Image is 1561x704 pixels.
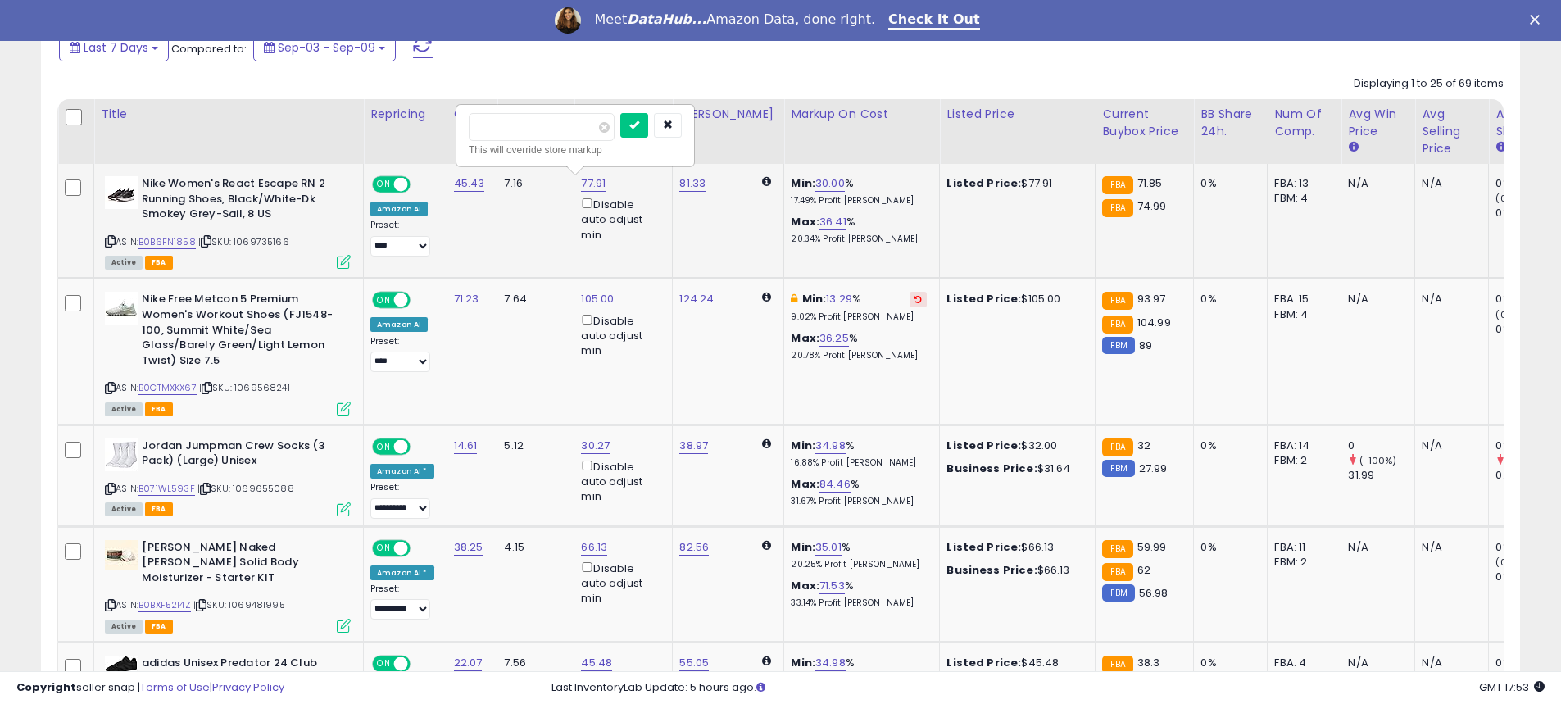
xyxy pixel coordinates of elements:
span: All listings currently available for purchase on Amazon [105,256,143,270]
span: All listings currently available for purchase on Amazon [105,620,143,634]
span: | SKU: 1069481995 [193,598,285,611]
b: [PERSON_NAME] Naked [PERSON_NAME] Solid Body Moisturizer - Starter KIT [142,540,341,590]
b: Min: [802,291,827,307]
span: 74.99 [1137,198,1167,214]
div: ASIN: [105,540,351,631]
div: FBA: 15 [1274,292,1328,307]
button: Sep-03 - Sep-09 [253,34,396,61]
small: FBA [1102,176,1132,194]
small: FBA [1102,563,1132,581]
b: Listed Price: [946,175,1021,191]
div: Preset: [370,220,434,257]
div: N/A [1348,540,1402,555]
span: 93.97 [1137,291,1166,307]
span: ON [374,178,394,192]
a: 13.29 [826,291,852,307]
div: ASIN: [105,292,351,413]
small: FBA [1102,292,1132,310]
div: N/A [1422,540,1476,555]
small: FBA [1102,540,1132,558]
span: All listings currently available for purchase on Amazon [105,502,143,516]
span: 71.85 [1137,175,1163,191]
a: 84.46 [819,476,851,493]
a: 81.33 [679,175,706,192]
div: $77.91 [946,176,1082,191]
div: Disable auto adjust min [581,311,660,359]
a: 105.00 [581,291,614,307]
a: 38.97 [679,438,708,454]
span: OFF [408,440,434,454]
a: B0CTMXKX67 [138,381,197,395]
span: FBA [145,402,173,416]
p: 33.14% Profit [PERSON_NAME] [791,597,927,609]
a: 66.13 [581,539,607,556]
div: 5.12 [504,438,561,453]
div: % [791,438,927,469]
div: FBM: 2 [1274,555,1328,570]
span: FBA [145,502,173,516]
div: 0% [1200,176,1255,191]
small: Avg BB Share. [1495,140,1505,155]
span: FBA [145,620,173,634]
div: $31.64 [946,461,1082,476]
span: 89 [1139,338,1152,353]
b: Min: [791,438,815,453]
div: Repricing [370,106,440,123]
div: This will override store markup [469,142,682,158]
span: OFF [408,541,434,555]
small: (-100%) [1359,454,1397,467]
img: 31cVYYcpjxL._SL40_.jpg [105,292,138,325]
a: B0BXF5214Z [138,598,191,612]
span: | SKU: 1069655088 [197,482,294,495]
div: Disable auto adjust min [581,559,660,606]
div: 4.15 [504,540,561,555]
b: Listed Price: [946,438,1021,453]
div: 0% [1200,438,1255,453]
div: % [791,331,927,361]
div: Title [101,106,356,123]
b: Listed Price: [946,539,1021,555]
a: 36.41 [819,214,846,230]
div: Avg Win Price [1348,106,1408,140]
b: Min: [791,539,815,555]
a: 77.91 [581,175,606,192]
b: Nike Free Metcon 5 Premium Women's Workout Shoes (FJ1548-100, Summit White/Sea Glass/Barely Green... [142,292,341,372]
div: N/A [1422,176,1476,191]
div: % [791,540,927,570]
span: 104.99 [1137,315,1171,330]
small: (0%) [1495,556,1518,569]
p: 31.67% Profit [PERSON_NAME] [791,496,927,507]
div: Markup on Cost [791,106,933,123]
span: 59.99 [1137,539,1167,555]
a: 34.98 [815,438,846,454]
span: ON [374,293,394,307]
div: Avg BB Share [1495,106,1555,140]
a: B071WL593F [138,482,195,496]
div: % [791,176,927,207]
a: 71.53 [819,578,845,594]
p: 17.49% Profit [PERSON_NAME] [791,195,927,207]
div: 7.64 [504,292,561,307]
span: Sep-03 - Sep-09 [278,39,375,56]
button: Last 7 Days [59,34,169,61]
small: FBM [1102,337,1134,354]
span: 32 [1137,438,1150,453]
a: 124.24 [679,291,714,307]
div: seller snap | | [16,680,284,696]
span: 2025-09-17 17:53 GMT [1479,679,1545,695]
p: 20.34% Profit [PERSON_NAME] [791,234,927,245]
span: 38.3 [1137,655,1160,670]
div: Disable auto adjust min [581,195,660,243]
small: FBM [1102,460,1134,477]
span: Last 7 Days [84,39,148,56]
b: Max: [791,476,819,492]
div: BB Share 24h. [1200,106,1260,140]
b: Listed Price: [946,655,1021,670]
img: 41aVHUWtiXL._SL40_.jpg [105,438,138,471]
a: 30.00 [815,175,845,192]
span: 62 [1137,562,1150,578]
span: All listings currently available for purchase on Amazon [105,402,143,416]
div: FBA: 11 [1274,540,1328,555]
div: FBA: 13 [1274,176,1328,191]
div: Num of Comp. [1274,106,1334,140]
